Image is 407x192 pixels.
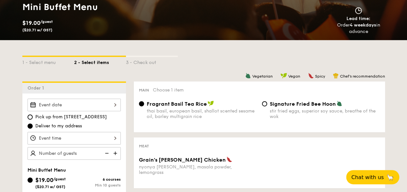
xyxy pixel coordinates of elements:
[354,7,363,14] img: icon-clock.2db775ea.svg
[35,176,53,184] span: $19.00
[333,73,339,79] img: icon-chef-hat.a58ddaea.svg
[386,174,394,181] span: 🦙
[28,114,33,120] input: Pick up from [STREET_ADDRESS]
[22,28,52,32] span: ($20.71 w/ GST)
[139,157,226,163] span: Grain's [PERSON_NAME] Chicken
[139,164,257,175] div: nyonya [PERSON_NAME], masala powder, lemongrass
[346,170,399,184] button: Chat with us🦙
[350,22,376,28] strong: 4 weekdays
[252,74,273,79] span: Vegetarian
[35,123,82,129] span: Deliver to my address
[308,73,314,79] img: icon-spicy.37a8142b.svg
[139,88,149,92] span: Main
[226,156,232,162] img: icon-spicy.37a8142b.svg
[351,174,384,180] span: Chat with us
[101,147,111,159] img: icon-reduce.1d2dbef1.svg
[262,101,267,106] input: Signature Fried Bee Hoonstir fried eggs, superior soy sauce, breathe of the wok
[28,177,33,183] input: $19.00/guest($20.71 w/ GST)6 coursesMin 10 guests
[336,101,342,106] img: icon-vegetarian.fe4039eb.svg
[74,183,121,187] div: Min 10 guests
[22,19,40,27] span: $19.00
[28,147,121,160] input: Number of guests
[270,108,380,119] div: stir fried eggs, superior soy sauce, breathe of the wok
[28,85,47,91] span: Order 1
[147,108,257,119] div: thai basil, european basil, shallot scented sesame oil, barley multigrain rice
[22,1,201,13] h1: Mini Buffet Menu
[270,101,336,107] span: Signature Fried Bee Hoon
[139,144,149,148] span: Meat
[111,147,121,159] img: icon-add.58712e84.svg
[28,123,33,129] input: Deliver to my address
[35,185,65,189] span: ($20.71 w/ GST)
[340,74,385,79] span: Chef's recommendation
[153,87,184,93] span: Choose 1 item
[74,177,121,182] div: 6 courses
[22,57,74,66] div: 1 - Select menu
[53,177,66,181] span: /guest
[315,74,325,79] span: Spicy
[40,19,53,24] span: /guest
[35,114,107,120] span: Pick up from [STREET_ADDRESS]
[280,73,287,79] img: icon-vegan.f8ff3823.svg
[346,16,370,21] span: Lead time:
[245,73,251,79] img: icon-vegetarian.fe4039eb.svg
[28,132,121,144] input: Event time
[288,74,300,79] span: Vegan
[208,101,214,106] img: icon-vegan.f8ff3823.svg
[28,167,66,173] span: Mini Buffet Menu
[28,99,121,111] input: Event date
[74,57,126,66] div: 2 - Select items
[147,101,207,107] span: Fragrant Basil Tea Rice
[126,57,178,66] div: 3 - Check out
[139,101,144,106] input: Fragrant Basil Tea Ricethai basil, european basil, shallot scented sesame oil, barley multigrain ...
[330,22,388,35] div: Order in advance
